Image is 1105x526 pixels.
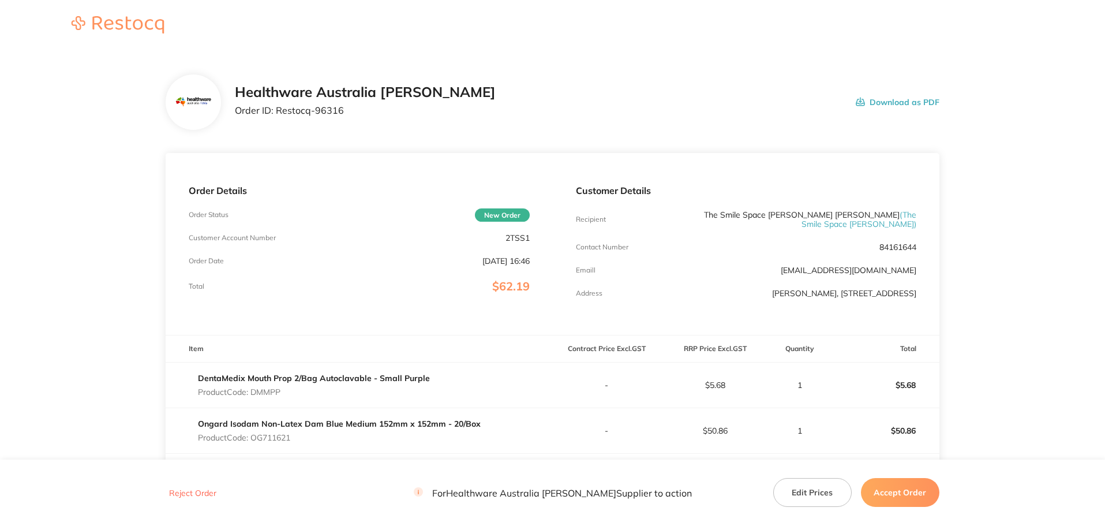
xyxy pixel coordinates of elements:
[689,210,916,229] p: The Smile Space [PERSON_NAME] [PERSON_NAME]
[198,419,481,429] a: Ongard Isodam Non-Latex Dam Blue Medium 152mm x 152mm - 20/Box
[189,282,204,290] p: Total
[482,256,530,266] p: [DATE] 16:46
[576,243,628,251] p: Contact Number
[576,185,916,196] p: Customer Details
[831,371,939,399] p: $5.68
[475,208,530,222] span: New Order
[505,233,530,243] p: 2TSS1
[831,417,939,445] p: $50.86
[198,387,430,397] p: Product Code: DMMPP
[772,289,916,298] p: [PERSON_NAME], [STREET_ADDRESS]
[770,380,830,390] p: 1
[166,454,552,488] td: Message: -
[576,266,595,274] p: Emaill
[414,487,692,498] p: For Healthware Australia [PERSON_NAME] Supplier to action
[189,257,224,265] p: Order Date
[189,234,276,242] p: Customer Account Number
[189,185,529,196] p: Order Details
[198,433,481,442] p: Product Code: OG711621
[166,335,552,363] th: Item
[553,380,661,390] p: -
[553,426,661,435] p: -
[166,488,220,498] button: Reject Order
[773,478,852,507] button: Edit Prices
[189,211,229,219] p: Order Status
[661,426,769,435] p: $50.86
[661,335,769,363] th: RRP Price Excl. GST
[576,289,602,297] p: Address
[175,84,212,121] img: Mjc2MnhocQ
[770,426,830,435] p: 1
[861,478,939,507] button: Accept Order
[879,243,916,252] p: 84161644
[801,210,916,229] span: ( The Smile Space [PERSON_NAME] )
[198,373,430,383] a: DentaMedix Mouth Prop 2/Bag Autoclavable - Small Purple
[235,105,496,115] p: Order ID: Restocq- 96316
[781,265,916,275] a: [EMAIL_ADDRESS][DOMAIN_NAME]
[661,380,769,390] p: $5.68
[492,279,530,293] span: $62.19
[60,16,175,33] img: Restocq logo
[553,335,661,363] th: Contract Price Excl. GST
[856,84,939,120] button: Download as PDF
[769,335,831,363] th: Quantity
[235,84,496,100] h2: Healthware Australia [PERSON_NAME]
[576,215,606,223] p: Recipient
[831,335,939,363] th: Total
[60,16,175,35] a: Restocq logo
